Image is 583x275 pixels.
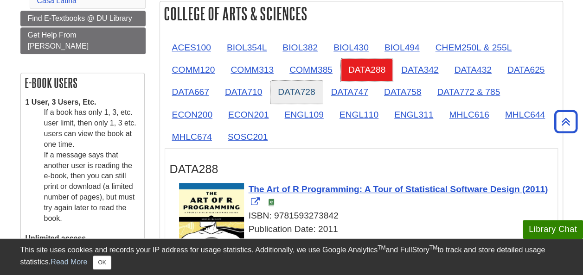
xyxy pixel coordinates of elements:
[170,162,553,176] h3: DATA288
[28,31,89,50] span: Get Help From [PERSON_NAME]
[428,36,519,59] a: CHEM250L & 255L
[223,58,281,81] a: COMM313
[20,11,146,26] a: Find E-Textbooks @ DU Library
[326,36,376,59] a: BIOL430
[523,220,583,239] button: Library Chat
[26,97,140,108] dt: 1 User, 3 Users, Etc.
[341,58,393,81] a: DATA288
[165,125,219,148] a: MHLC674
[332,103,386,126] a: ENGL110
[377,36,427,59] a: BIOL494
[44,107,140,224] dd: If a book has only 1, 3, etc. user limit, then only 1, 3 etc. users can view the book at one time...
[160,1,563,26] h2: College of Arts & Sciences
[218,81,269,103] a: DATA710
[221,103,276,126] a: ECON201
[249,184,548,194] span: The Art of R Programming: A Tour of Statistical Software Design (2011)
[20,244,563,269] div: This site uses cookies and records your IP address for usage statistics. Additionally, we use Goo...
[179,183,244,269] img: Cover Art
[387,103,441,126] a: ENGL311
[282,58,340,81] a: COMM385
[165,36,218,59] a: ACES100
[20,27,146,54] a: Get Help From [PERSON_NAME]
[429,244,437,251] sup: TM
[275,36,325,59] a: BIOL382
[179,209,553,223] div: ISBN: 9781593273842
[498,103,552,126] a: MHLC644
[179,223,553,236] div: Publication Date: 2011
[28,14,132,22] span: Find E-Textbooks @ DU Library
[93,256,111,269] button: Close
[551,115,581,128] a: Back to Top
[429,81,507,103] a: DATA772 & 785
[249,184,548,207] a: Link opens in new window
[447,58,499,81] a: DATA432
[378,244,385,251] sup: TM
[26,233,140,244] dt: Unlimited access
[270,81,322,103] a: DATA728
[394,58,446,81] a: DATA342
[324,81,376,103] a: DATA747
[268,199,275,206] img: e-Book
[165,58,223,81] a: COMM120
[249,237,550,274] b: This e-book is available through Academic Complete subscription to ProQuest E-books. Since we hav...
[500,58,552,81] a: DATA625
[277,103,331,126] a: ENGL109
[21,73,144,93] h2: E-book Users
[220,125,275,148] a: SOSC201
[377,81,429,103] a: DATA758
[442,103,496,126] a: MHLC616
[165,103,220,126] a: ECON200
[165,81,217,103] a: DATA667
[51,258,87,266] a: Read More
[219,36,274,59] a: BIOL354L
